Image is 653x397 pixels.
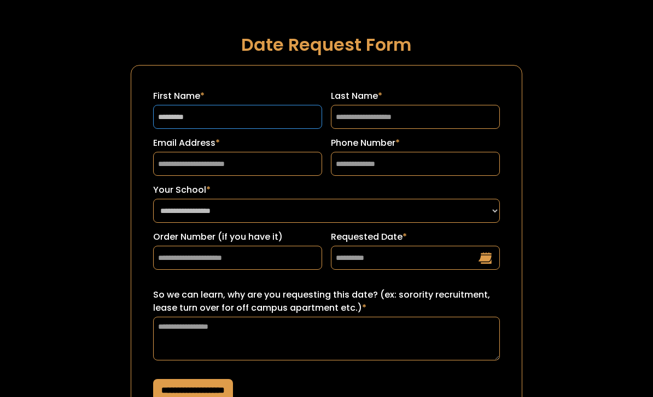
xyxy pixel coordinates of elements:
label: Phone Number [331,137,500,150]
label: So we can learn, why are you requesting this date? (ex: sorority recruitment, lease turn over for... [153,288,500,315]
label: Your School [153,183,500,197]
label: Order Number (if you have it) [153,230,322,244]
label: Requested Date [331,230,500,244]
label: Last Name [331,90,500,103]
h1: Date Request Form [131,35,522,54]
label: First Name [153,90,322,103]
label: Email Address [153,137,322,150]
